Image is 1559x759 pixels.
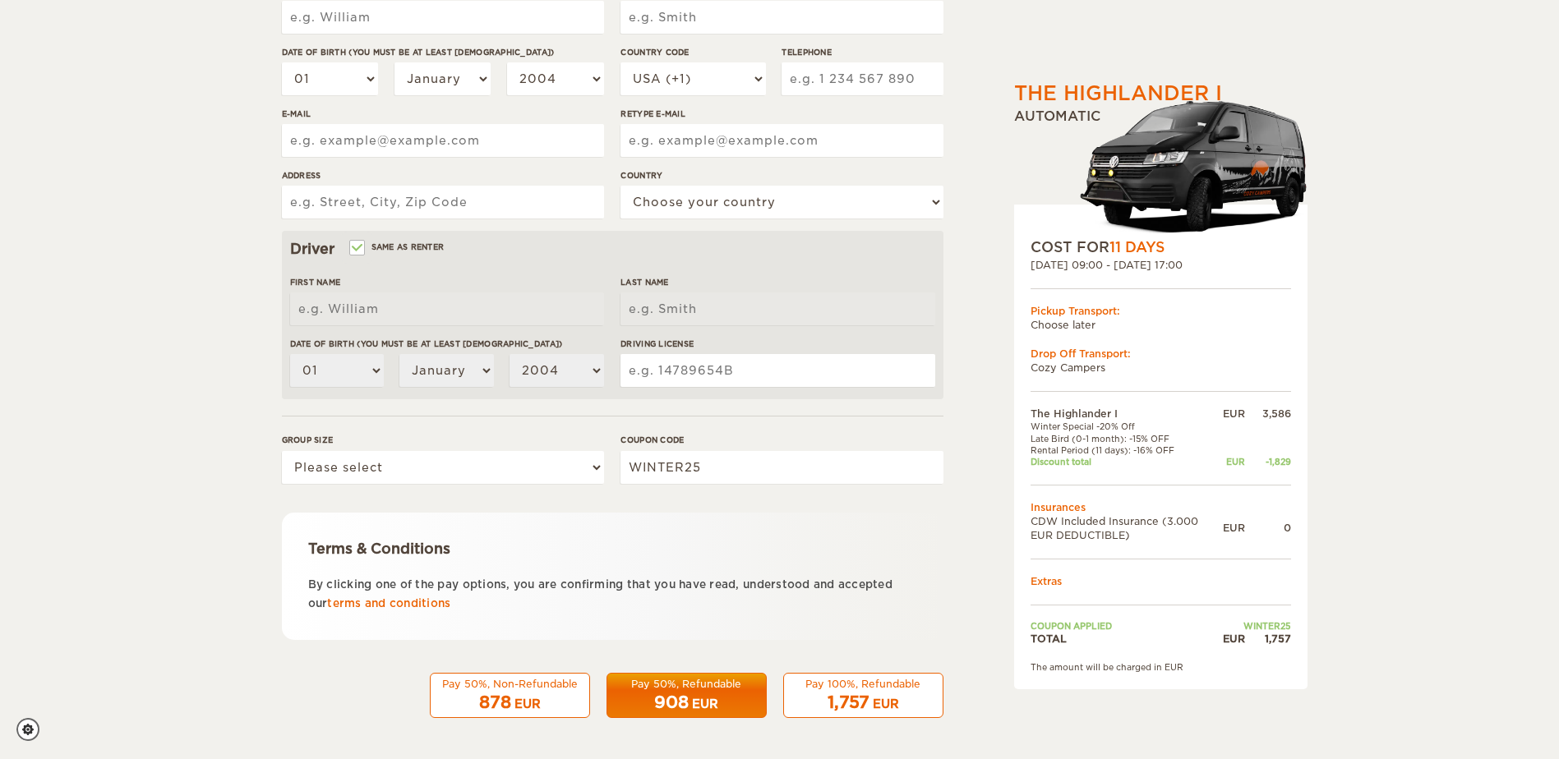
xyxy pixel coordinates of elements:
[1109,239,1165,255] span: 11 Days
[1245,407,1291,421] div: 3,586
[1031,318,1291,332] td: Choose later
[1031,347,1291,361] div: Drop Off Transport:
[620,338,934,350] label: Driving License
[620,292,934,325] input: e.g. Smith
[1245,632,1291,646] div: 1,757
[1245,456,1291,467] div: -1,829
[1080,94,1308,237] img: stor-stuttur-old-new-5.png
[1031,444,1223,456] td: Rental Period (11 days): -16% OFF
[430,673,590,719] button: Pay 50%, Non-Refundable 878 EUR
[282,434,604,446] label: Group size
[620,124,943,157] input: e.g. example@example.com
[1031,632,1223,646] td: TOTAL
[1031,514,1223,542] td: CDW Included Insurance (3.000 EUR DEDUCTIBLE)
[282,124,604,157] input: e.g. example@example.com
[282,169,604,182] label: Address
[828,692,869,712] span: 1,757
[290,276,604,288] label: First Name
[1014,80,1222,108] div: The Highlander I
[620,276,934,288] label: Last Name
[654,692,689,712] span: 908
[327,597,450,609] a: terms and conditions
[1031,421,1223,432] td: Winter Special -20% Off
[290,338,604,350] label: Date of birth (You must be at least [DEMOGRAPHIC_DATA])
[617,677,756,691] div: Pay 50%, Refundable
[351,244,362,255] input: Same as renter
[308,539,917,559] div: Terms & Conditions
[290,239,935,259] div: Driver
[620,169,943,182] label: Country
[782,46,943,58] label: Telephone
[282,46,604,58] label: Date of birth (You must be at least [DEMOGRAPHIC_DATA])
[514,696,541,712] div: EUR
[479,692,511,712] span: 878
[1223,407,1245,421] div: EUR
[692,696,718,712] div: EUR
[1223,620,1291,632] td: WINTER25
[1223,456,1245,467] div: EUR
[1031,456,1223,467] td: Discount total
[620,46,765,58] label: Country Code
[1031,304,1291,318] div: Pickup Transport:
[1031,500,1291,514] td: Insurances
[282,1,604,34] input: e.g. William
[620,1,943,34] input: e.g. Smith
[782,62,943,95] input: e.g. 1 234 567 890
[620,354,934,387] input: e.g. 14789654B
[607,673,767,719] button: Pay 50%, Refundable 908 EUR
[1031,574,1291,588] td: Extras
[308,575,917,614] p: By clicking one of the pay options, you are confirming that you have read, understood and accepte...
[1031,237,1291,257] div: COST FOR
[282,186,604,218] input: e.g. Street, City, Zip Code
[1031,661,1291,673] div: The amount will be charged in EUR
[440,677,579,691] div: Pay 50%, Non-Refundable
[1031,620,1223,632] td: Coupon applied
[351,239,445,255] label: Same as renter
[620,108,943,120] label: Retype E-mail
[1245,521,1291,535] div: 0
[794,677,933,691] div: Pay 100%, Refundable
[282,108,604,120] label: E-mail
[1014,108,1308,237] div: Automatic
[1031,433,1223,444] td: Late Bird (0-1 month): -15% OFF
[873,696,899,712] div: EUR
[16,718,50,741] a: Cookie settings
[1031,407,1223,421] td: The Highlander I
[1223,632,1245,646] div: EUR
[1031,361,1291,375] td: Cozy Campers
[783,673,943,719] button: Pay 100%, Refundable 1,757 EUR
[1031,258,1291,272] div: [DATE] 09:00 - [DATE] 17:00
[620,434,943,446] label: Coupon code
[290,292,604,325] input: e.g. William
[1223,521,1245,535] div: EUR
